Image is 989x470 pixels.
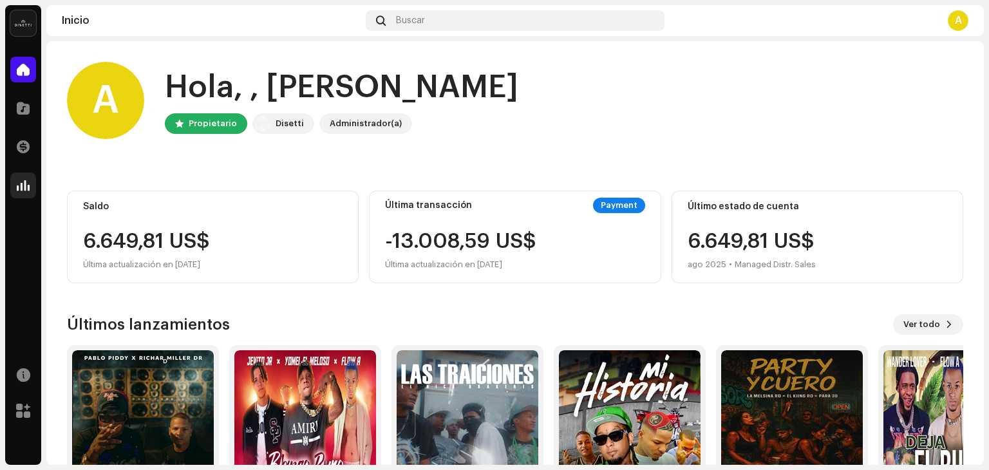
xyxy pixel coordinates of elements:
span: Ver todo [903,312,940,337]
div: Managed Distr. Sales [735,257,816,272]
div: Último estado de cuenta [688,202,947,212]
img: 02a7c2d3-3c89-4098-b12f-2ff2945c95ee [255,116,270,131]
div: Última actualización en [DATE] [83,257,343,272]
div: A [67,62,144,139]
re-o-card-value: Saldo [67,191,359,283]
div: Última actualización en [DATE] [385,257,536,272]
re-o-card-value: Último estado de cuenta [672,191,963,283]
div: ago 2025 [688,257,726,272]
div: A [948,10,968,31]
div: Última transacción [385,200,472,211]
div: Disetti [276,116,304,131]
button: Ver todo [893,314,963,335]
div: • [729,257,732,272]
div: Payment [593,198,645,213]
h3: Últimos lanzamientos [67,314,230,335]
img: 02a7c2d3-3c89-4098-b12f-2ff2945c95ee [10,10,36,36]
div: Administrador(a) [330,116,402,131]
div: Hola, , [PERSON_NAME] [165,67,518,108]
span: Buscar [396,15,425,26]
div: Saldo [83,202,343,212]
div: Inicio [62,15,361,26]
div: Propietario [189,116,237,131]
